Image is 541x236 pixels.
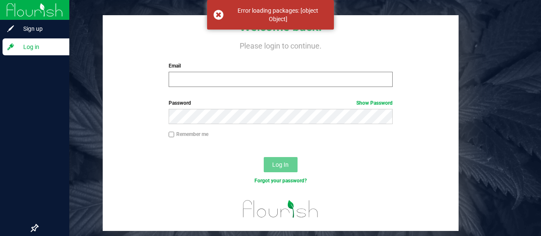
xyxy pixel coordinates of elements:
input: Remember me [169,132,175,138]
h1: Welcome back! [103,22,458,33]
label: Remember me [169,130,208,138]
button: Log In [264,157,298,172]
span: Log in [15,42,66,52]
div: Error loading packages: [object Object] [228,6,328,23]
label: Email [169,62,393,70]
a: Show Password [356,100,393,106]
img: flourish_logo.svg [236,194,325,224]
span: Password [169,100,191,106]
span: Log In [272,161,289,168]
span: Sign up [15,24,66,34]
a: Forgot your password? [254,178,307,184]
inline-svg: Log in [6,43,15,51]
h4: Please login to continue. [103,40,458,50]
inline-svg: Sign up [6,24,15,33]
